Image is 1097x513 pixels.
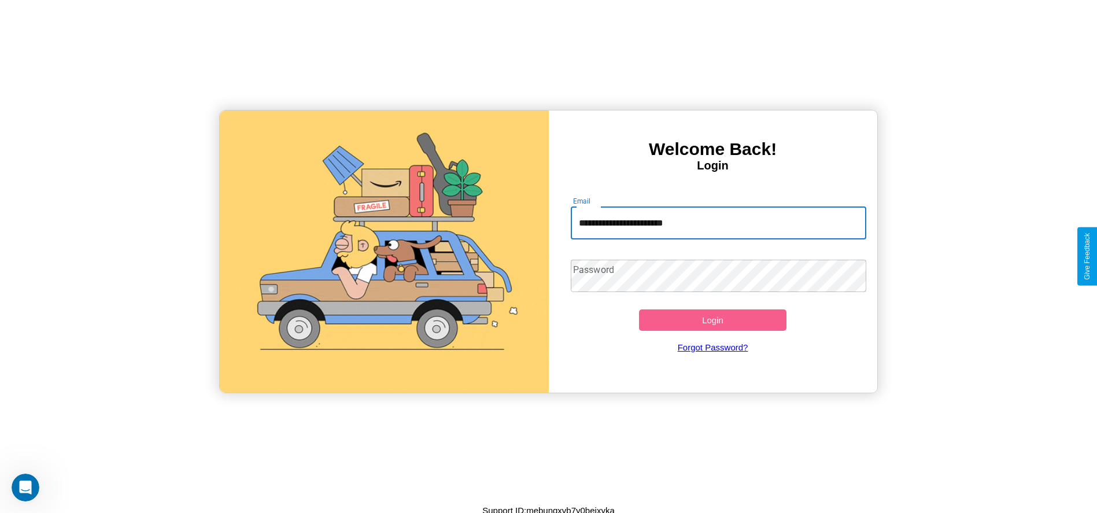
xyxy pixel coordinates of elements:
[12,474,39,501] iframe: Intercom live chat
[220,110,548,393] img: gif
[565,331,860,364] a: Forgot Password?
[549,159,877,172] h4: Login
[1083,233,1091,280] div: Give Feedback
[573,196,591,206] label: Email
[639,309,787,331] button: Login
[549,139,877,159] h3: Welcome Back!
